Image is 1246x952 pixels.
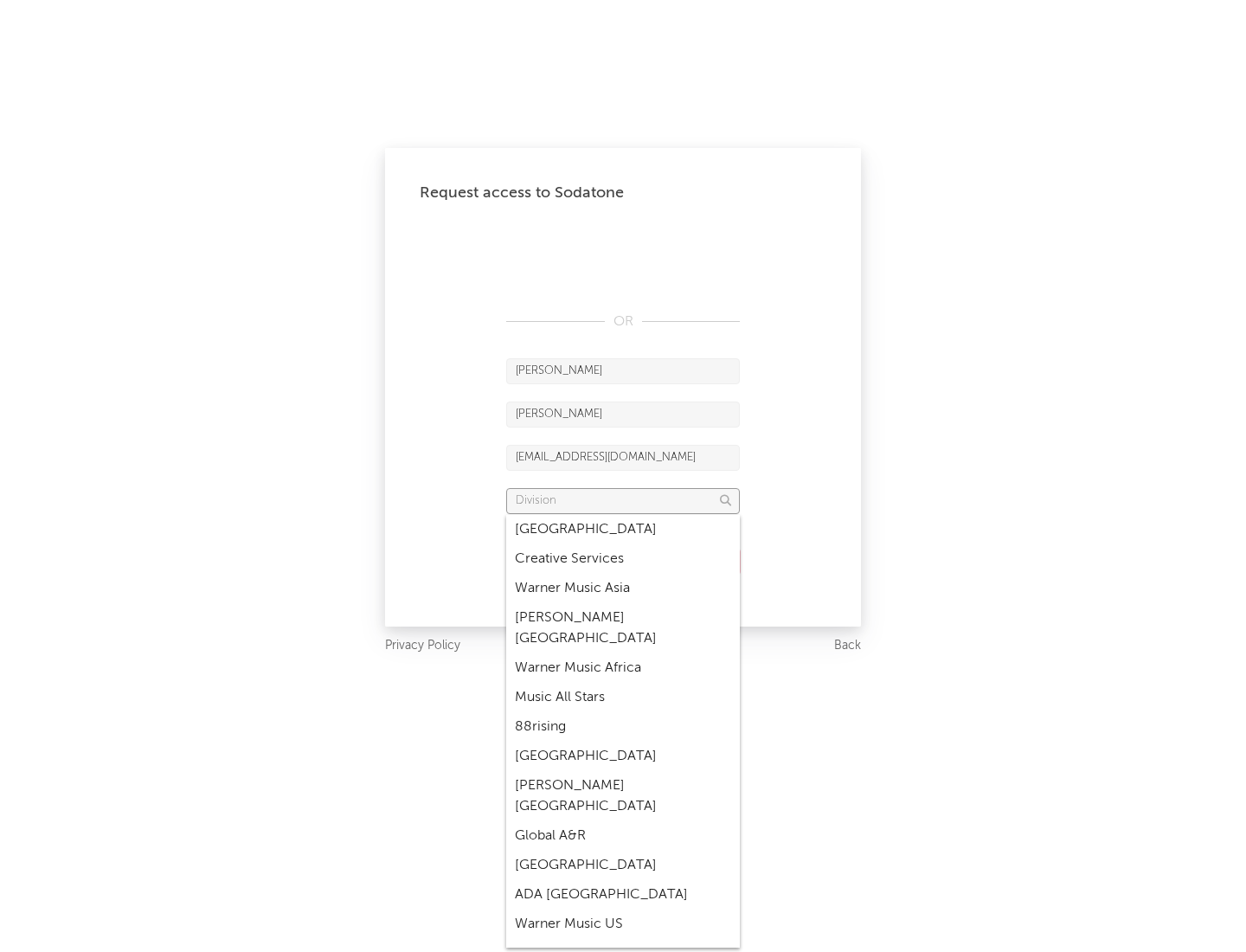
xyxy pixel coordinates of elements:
[506,544,740,574] div: Creative Services
[506,515,740,544] div: [GEOGRAPHIC_DATA]
[506,683,740,712] div: Music All Stars
[506,358,740,384] input: First Name
[834,635,861,657] a: Back
[506,402,740,428] input: Last Name
[506,910,740,939] div: Warner Music US
[506,851,740,880] div: [GEOGRAPHIC_DATA]
[506,603,740,653] div: [PERSON_NAME] [GEOGRAPHIC_DATA]
[385,635,460,657] a: Privacy Policy
[506,742,740,771] div: [GEOGRAPHIC_DATA]
[506,653,740,683] div: Warner Music Africa
[506,312,740,332] div: OR
[506,771,740,821] div: [PERSON_NAME] [GEOGRAPHIC_DATA]
[506,445,740,471] input: Email
[506,821,740,851] div: Global A&R
[506,880,740,910] div: ADA [GEOGRAPHIC_DATA]
[506,574,740,603] div: Warner Music Asia
[506,488,740,514] input: Division
[420,183,826,203] div: Request access to Sodatone
[506,712,740,742] div: 88rising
